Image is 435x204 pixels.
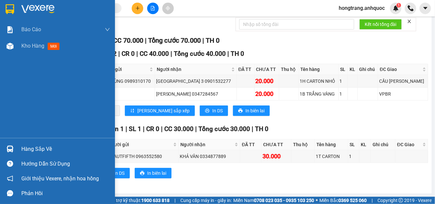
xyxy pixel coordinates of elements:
[348,64,358,75] th: KL
[174,50,226,57] span: Tổng cước 40.000
[147,3,159,14] button: file-add
[407,19,412,24] span: close
[252,125,254,133] span: |
[256,89,278,99] div: 20.000
[180,197,232,204] span: Cung cấp máy in - giấy in:
[21,159,110,169] div: Hướng dẫn sử dụng
[372,197,373,204] span: |
[315,139,348,150] th: Tên hàng
[145,36,147,44] span: |
[21,25,41,34] span: Báo cáo
[227,50,229,57] span: |
[113,36,143,44] span: CC 70.000
[379,78,427,85] div: CẦU [PERSON_NAME]
[198,125,250,133] span: Tổng cước 30.000
[137,107,190,114] span: [PERSON_NAME] sắp xếp
[254,198,314,203] strong: 0708 023 035 - 0935 103 250
[397,3,401,8] sup: 1
[164,125,194,133] span: CC 30.000
[7,175,13,182] span: notification
[340,78,347,85] div: 1
[233,105,270,116] button: printerIn biên lai
[238,108,243,114] span: printer
[180,153,239,160] div: KHẢ VÂN 0334877889
[423,5,428,11] span: caret-down
[126,125,127,133] span: |
[108,153,177,160] div: CHAUTFIFTH 0963552580
[245,107,264,114] span: In biên lai
[106,125,124,133] span: Đơn 1
[299,64,339,75] th: Tên hàng
[205,108,210,114] span: printer
[101,66,148,73] span: Người gửi
[212,107,223,114] span: In DS
[162,3,174,14] button: aim
[339,64,348,75] th: SL
[157,66,230,73] span: Người nhận
[174,197,175,204] span: |
[393,5,399,11] img: icon-new-feature
[140,50,169,57] span: CC 40.000
[359,139,371,150] th: KL
[150,6,155,11] span: file-add
[118,50,120,57] span: |
[263,152,290,161] div: 30.000
[102,168,130,178] button: printerIn DS
[135,6,140,11] span: plus
[156,78,236,85] div: [GEOGRAPHIC_DATA] 3 0901532277
[359,19,402,30] button: Kết nối tổng đài
[300,78,337,85] div: 1H CARTON NHỎ
[114,170,125,177] span: In DS
[397,141,421,148] span: ĐC Giao
[7,43,13,50] img: warehouse-icon
[7,26,13,33] img: solution-icon
[146,125,159,133] span: CR 0
[132,3,143,14] button: plus
[371,139,396,150] th: Ghi chú
[202,36,204,44] span: |
[200,105,228,116] button: printerIn DS
[7,161,13,167] span: question-circle
[141,198,170,203] strong: 1900 633 818
[349,153,358,160] div: 1
[316,153,347,160] div: 1T CARTON
[398,3,400,8] span: 1
[279,64,299,75] th: Thu hộ
[237,64,255,75] th: ĐÃ TT
[166,6,170,11] span: aim
[195,125,197,133] span: |
[420,3,431,14] button: caret-down
[300,90,337,98] div: 1B TRẮNG VÀNG
[21,189,110,198] div: Phản hồi
[180,141,234,148] span: Người nhận
[319,197,367,204] span: Miền Bắc
[255,64,280,75] th: CHƯA TT
[240,139,262,150] th: ĐÃ TT
[161,125,163,133] span: |
[365,21,397,28] span: Kết nối tổng đài
[109,197,170,204] span: Hỗ trợ kỹ thuật:
[206,36,219,44] span: TH 0
[136,50,138,57] span: |
[358,64,378,75] th: Ghi chú
[122,50,135,57] span: CR 0
[148,36,201,44] span: Tổng cước 70.000
[21,43,44,49] span: Kho hàng
[408,5,414,11] img: phone-icon
[338,198,367,203] strong: 0369 525 060
[380,66,421,73] span: ĐC Giao
[262,139,291,150] th: CHƯA TT
[21,174,99,183] span: Giới thiệu Vexere, nhận hoa hồng
[171,50,172,57] span: |
[399,198,403,203] span: copyright
[379,90,427,98] div: VPBR
[7,146,13,152] img: warehouse-icon
[291,139,315,150] th: Thu hộ
[256,77,278,86] div: 20.000
[255,125,269,133] span: TH 0
[48,43,59,50] span: mới
[125,105,195,116] button: sort-ascending[PERSON_NAME] sắp xếp
[333,4,390,12] span: hongtrang.anhquoc
[239,19,354,30] input: Nhập số tổng đài
[6,4,14,14] img: logo-vxr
